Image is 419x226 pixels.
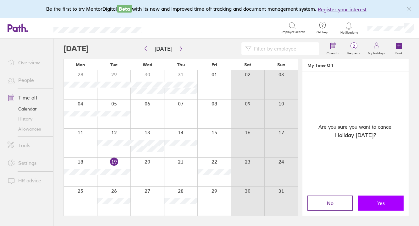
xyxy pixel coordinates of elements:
span: Get help [312,30,333,34]
a: Calendar [323,39,344,59]
a: 2Requests [344,39,364,59]
span: Fri [212,62,217,67]
span: Wed [143,62,152,67]
span: No [327,200,334,206]
a: Calendar [3,104,53,114]
span: Sat [244,62,251,67]
a: Overview [3,56,53,69]
div: Be the first to try MentorDigital with its new and improved time off tracking and document manage... [46,5,373,13]
button: Register your interest [318,6,367,13]
a: History [3,114,53,124]
span: Holiday [DATE] ? [335,131,376,140]
a: Tools [3,139,53,152]
a: Time off [3,91,53,104]
span: 2 [344,44,364,49]
label: My holidays [364,50,389,55]
a: Allowances [3,124,53,134]
div: Are you sure you want to cancel [302,72,409,191]
button: [DATE] [150,44,177,54]
label: Requests [344,50,364,55]
input: Filter by employee [251,43,316,55]
button: Yes [358,196,404,211]
a: Notifications [339,21,359,35]
span: Tue [110,62,118,67]
button: No [307,196,353,211]
header: My Time Off [302,59,409,72]
a: People [3,74,53,86]
span: Sun [277,62,285,67]
div: Search [158,25,174,30]
label: Book [392,50,406,55]
a: HR advice [3,174,53,187]
span: Yes [377,200,385,206]
span: Employee search [281,30,305,34]
span: Notifications [339,31,359,35]
a: Settings [3,157,53,169]
span: Thu [177,62,185,67]
a: My holidays [364,39,389,59]
span: Beta [117,5,132,13]
label: Calendar [323,50,344,55]
span: Mon [76,62,85,67]
a: Book [389,39,409,59]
